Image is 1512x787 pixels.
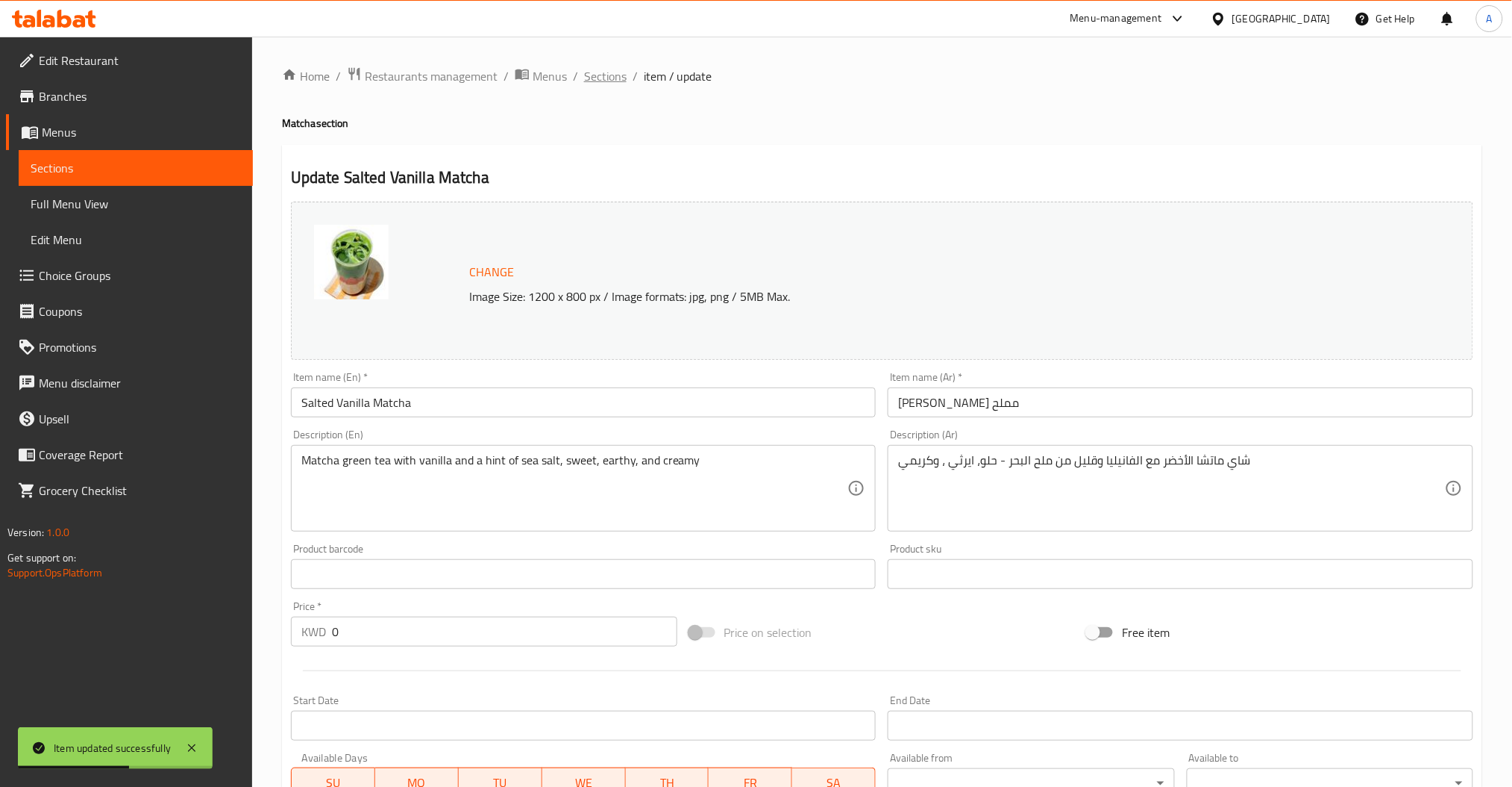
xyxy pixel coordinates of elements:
p: Image Size: 1200 x 800 px / Image formats: jpg, png / 5MB Max. [463,287,1315,305]
a: Full Menu View [19,186,253,222]
span: A [1487,10,1493,27]
a: Restaurants management [347,66,498,86]
span: Version: [7,523,44,542]
span: Menus [42,123,241,141]
span: Menus [533,67,567,85]
nav: breadcrumb [282,66,1482,86]
a: Coupons [6,293,253,329]
a: Home [282,67,330,85]
span: Coverage Report [39,446,241,464]
input: Please enter product sku [888,559,1473,589]
a: Edit Menu [19,222,253,258]
input: Enter name En [291,388,876,417]
input: Please enter price [332,617,677,647]
a: Edit Restaurant [6,43,253,78]
a: Upsell [6,401,253,437]
textarea: Matcha green tea with vanilla and a hint of sea salt, sweet, earthy, and creamy [301,453,848,524]
li: / [336,67,341,85]
h2: Update Salted Vanilla Matcha [291,167,1473,189]
a: Grocery Checklist [6,473,253,508]
span: Price on selection [724,623,812,641]
textarea: شاي ماتشا الأخضر مع الفانيليا وقليل من ملح البحر - حلو، ايرثي ، وكريمي [898,453,1445,524]
a: Choice Groups [6,258,253,293]
a: Menus [515,66,567,86]
span: item / update [644,67,712,85]
a: Promotions [6,329,253,365]
div: [GEOGRAPHIC_DATA] [1232,10,1331,27]
a: Sections [19,150,253,186]
span: Edit Menu [31,231,241,249]
a: Support.OpsPlatform [7,563,102,582]
span: Restaurants management [365,67,498,85]
a: Coverage Report [6,437,253,473]
span: Get support on: [7,548,76,567]
div: Item updated successfully [54,740,171,756]
span: Edit Restaurant [39,52,241,69]
span: Sections [31,159,241,177]
h4: Matcha section [282,116,1482,131]
span: Choice Groups [39,267,241,284]
p: KWD [301,623,326,641]
span: Branches [39,87,241,105]
span: Full Menu View [31,195,241,213]
div: Menu-management [1070,10,1162,28]
li: / [573,67,578,85]
span: Upsell [39,410,241,428]
input: Please enter product barcode [291,559,876,589]
li: / [504,67,509,85]
span: 1.0.0 [46,523,69,542]
a: Menus [6,114,253,150]
a: Sections [584,67,627,85]
input: Enter name Ar [888,388,1473,417]
button: Change [463,257,520,287]
li: / [633,67,638,85]
a: Menu disclaimer [6,365,253,401]
span: Change [469,261,514,283]
span: Free item [1122,623,1170,641]
span: Grocery Checklist [39,482,241,500]
span: Promotions [39,338,241,356]
span: Coupons [39,302,241,320]
img: Salted_Vanilla_Matcha638868942380631491.jpg [314,225,389,299]
a: Branches [6,78,253,114]
span: Menu disclaimer [39,374,241,392]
